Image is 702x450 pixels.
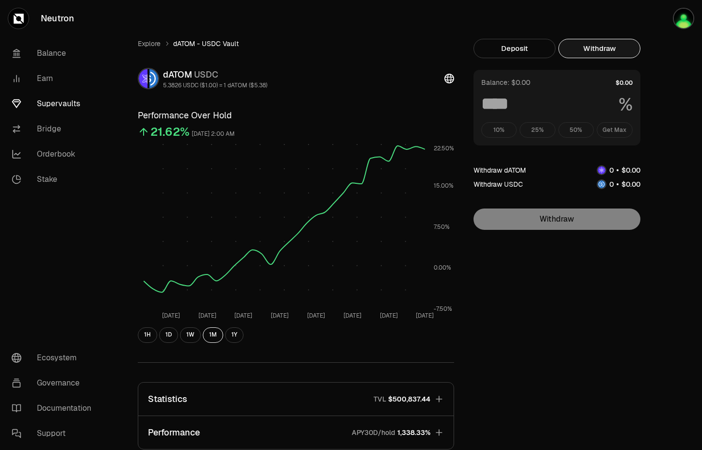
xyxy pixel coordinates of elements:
[433,305,452,313] tspan: -7.50%
[225,327,244,343] button: 1Y
[416,312,434,320] tspan: [DATE]
[163,68,267,81] div: dATOM
[4,91,105,116] a: Supervaults
[234,312,252,320] tspan: [DATE]
[180,327,201,343] button: 1W
[374,394,386,404] p: TVL
[150,124,190,140] div: 21.62%
[397,428,430,437] span: 1,338.33%
[271,312,289,320] tspan: [DATE]
[388,394,430,404] span: $500,837.44
[433,264,451,272] tspan: 0.00%
[352,428,395,437] p: APY30D/hold
[674,9,693,28] img: Neutron-Mars-Metamask Acc1
[558,39,640,58] button: Withdraw
[198,312,216,320] tspan: [DATE]
[162,312,180,320] tspan: [DATE]
[138,327,157,343] button: 1H
[138,39,161,48] a: Explore
[194,69,218,80] span: USDC
[138,416,454,449] button: PerformanceAPY30D/hold1,338.33%
[173,39,239,48] span: dATOM - USDC Vault
[4,41,105,66] a: Balance
[4,370,105,396] a: Governance
[4,167,105,192] a: Stake
[307,312,325,320] tspan: [DATE]
[4,345,105,370] a: Ecosystem
[473,165,526,175] div: Withdraw dATOM
[4,142,105,167] a: Orderbook
[148,426,200,439] p: Performance
[159,327,178,343] button: 1D
[473,179,523,189] div: Withdraw USDC
[4,421,105,446] a: Support
[149,69,158,88] img: USDC Logo
[163,81,267,89] div: 5.3826 USDC ($1.00) = 1 dATOM ($5.38)
[192,129,235,140] div: [DATE] 2:00 AM
[4,66,105,91] a: Earn
[343,312,361,320] tspan: [DATE]
[4,396,105,421] a: Documentation
[203,327,223,343] button: 1M
[433,223,449,231] tspan: 7.50%
[379,312,397,320] tspan: [DATE]
[433,182,453,190] tspan: 15.00%
[4,116,105,142] a: Bridge
[148,392,187,406] p: Statistics
[598,166,605,174] img: dATOM Logo
[481,78,530,87] div: Balance: $0.00
[138,39,454,48] nav: breadcrumb
[138,109,454,122] h3: Performance Over Hold
[619,95,633,114] span: %
[139,69,147,88] img: dATOM Logo
[598,180,605,188] img: USDC Logo
[473,39,555,58] button: Deposit
[433,145,454,152] tspan: 22.50%
[138,383,454,416] button: StatisticsTVL$500,837.44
